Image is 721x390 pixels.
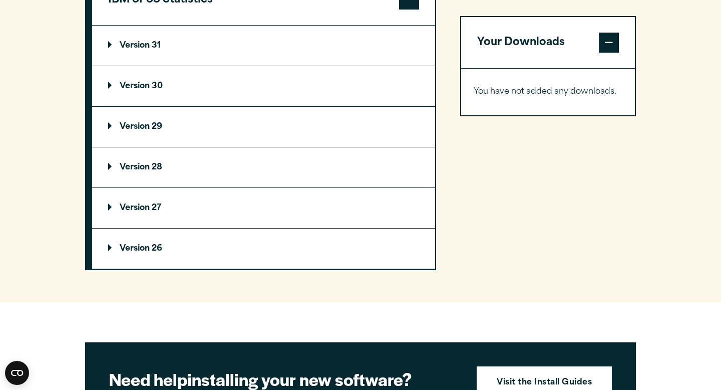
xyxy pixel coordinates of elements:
p: Version 26 [108,245,162,253]
div: IBM SPSS Statistics [92,25,435,269]
p: Version 29 [108,123,162,131]
summary: Version 31 [92,26,435,66]
summary: Version 29 [92,107,435,147]
button: Your Downloads [461,17,635,68]
p: Version 28 [108,163,162,171]
div: Your Downloads [461,68,635,115]
button: Open CMP widget [5,361,29,385]
strong: Visit the Install Guides [497,376,592,389]
summary: Version 28 [92,147,435,187]
summary: Version 27 [92,188,435,228]
summary: Version 26 [92,229,435,269]
summary: Version 30 [92,66,435,106]
p: Version 27 [108,204,161,212]
p: You have not added any downloads. [474,85,622,99]
p: Version 30 [108,82,163,90]
p: Version 31 [108,42,161,50]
